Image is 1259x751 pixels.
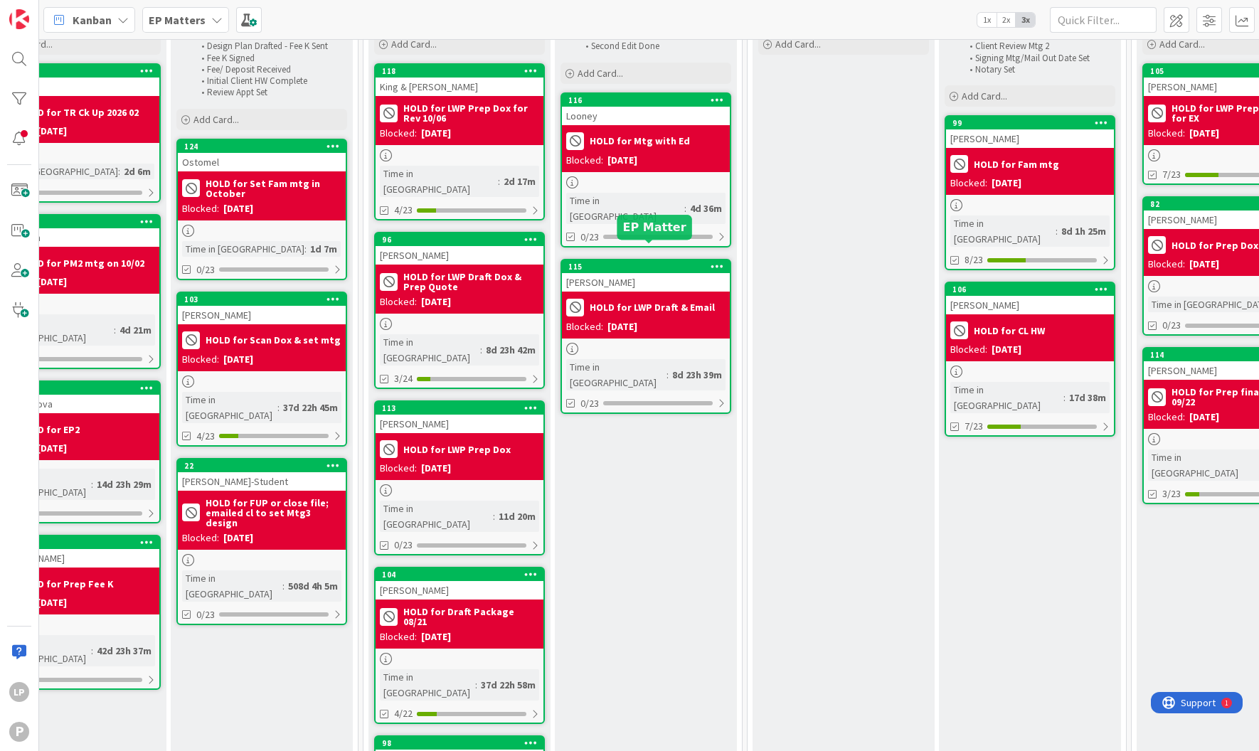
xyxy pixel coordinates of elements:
li: Fee K Signed [193,53,345,64]
span: Kanban [73,11,112,28]
span: 0/23 [394,538,413,553]
div: [DATE] [1189,410,1219,425]
div: 118 [376,65,543,78]
div: 118 [382,66,543,76]
li: Fee/ Deposit Received [193,64,345,75]
span: : [666,367,669,383]
span: 8/23 [965,252,983,267]
a: 115[PERSON_NAME]HOLD for LWP Draft & EmailBlocked:[DATE]Time in [GEOGRAPHIC_DATA]:8d 23h 39m0/23 [561,259,731,414]
div: Blocked: [380,461,417,476]
div: Time in [GEOGRAPHIC_DATA] [182,570,282,602]
a: 106[PERSON_NAME]HOLD for CL HWBlocked:[DATE]Time in [GEOGRAPHIC_DATA]:17d 38m7/23 [945,282,1115,437]
span: 3/23 [1162,486,1181,501]
div: [DATE] [421,126,451,141]
div: 106 [946,283,1114,296]
div: 98 [382,738,543,748]
div: 103 [184,294,346,304]
div: [DATE] [37,441,67,456]
span: 4/23 [394,203,413,218]
span: 0/23 [1162,318,1181,333]
span: Add Card... [193,113,239,126]
div: 103 [178,293,346,306]
b: HOLD for LWP Draft Dox & Prep Quote [403,272,539,292]
span: : [277,400,280,415]
div: [PERSON_NAME] [376,246,543,265]
div: 99[PERSON_NAME] [946,117,1114,148]
div: [DATE] [421,294,451,309]
div: 22[PERSON_NAME]-Student [178,459,346,491]
div: King & [PERSON_NAME] [376,78,543,96]
div: 106 [952,284,1114,294]
b: HOLD for Set Fam mtg in October [206,179,341,198]
li: Initial Client HW Complete [193,75,345,87]
input: Quick Filter... [1050,7,1157,33]
div: Time in [GEOGRAPHIC_DATA] [950,382,1063,413]
div: 99 [952,118,1114,128]
a: 103[PERSON_NAME]HOLD for Scan Dox & set mtgBlocked:[DATE]Time in [GEOGRAPHIC_DATA]:37d 22h 45m4/23 [176,292,347,447]
div: P [9,722,29,742]
span: Add Card... [391,38,437,50]
span: Add Card... [578,67,623,80]
span: : [282,578,285,594]
span: 0/23 [580,396,599,411]
span: : [114,322,116,338]
b: HOLD for LWP Prep Dox [403,444,511,454]
div: [DATE] [607,153,637,168]
span: 0/23 [196,262,215,277]
div: 22 [184,461,346,471]
div: [DATE] [223,531,253,545]
div: 124Ostomel [178,140,346,171]
div: 106[PERSON_NAME] [946,283,1114,314]
b: HOLD for FUP or close file; emailed cl to set Mtg3 design [206,498,341,528]
b: HOLD for Prep Fee K [19,579,114,589]
div: [PERSON_NAME] [376,581,543,600]
div: Time in [GEOGRAPHIC_DATA] [182,392,277,423]
span: 4/23 [196,429,215,444]
div: 96[PERSON_NAME] [376,233,543,265]
a: 99[PERSON_NAME]HOLD for Fam mtgBlocked:[DATE]Time in [GEOGRAPHIC_DATA]:8d 1h 25m8/23 [945,115,1115,270]
span: 3/24 [394,371,413,386]
div: Blocked: [182,531,219,545]
div: 8d 23h 39m [669,367,726,383]
div: Time in [GEOGRAPHIC_DATA] [380,501,493,532]
div: 2d 6m [120,164,154,179]
a: 118King & [PERSON_NAME]HOLD for LWP Prep Dox for Rev 10/06Blocked:[DATE]Time in [GEOGRAPHIC_DATA]... [374,63,545,220]
span: 7/23 [965,419,983,434]
span: : [304,241,307,257]
div: Blocked: [950,342,987,357]
div: 104 [382,570,543,580]
span: : [480,342,482,358]
span: Add Card... [775,38,821,50]
div: 104[PERSON_NAME] [376,568,543,600]
li: Client Review Mtg 2 [962,41,1113,52]
div: 116Looney [562,94,730,125]
div: Blocked: [1148,410,1185,425]
b: HOLD for Fam mtg [974,159,1059,169]
div: [DATE] [1189,257,1219,272]
div: Blocked: [380,294,417,309]
span: : [493,508,495,524]
div: 98 [376,737,543,750]
a: 96[PERSON_NAME]HOLD for LWP Draft Dox & Prep QuoteBlocked:[DATE]Time in [GEOGRAPHIC_DATA]:8d 23h ... [374,232,545,389]
li: Signing Mtg/Mail Out Date Set [962,53,1113,64]
b: HOLD for PM2 mtg on 10/02 [19,258,144,268]
span: : [1063,390,1066,405]
div: Time in [GEOGRAPHIC_DATA] [380,669,475,701]
div: Time in [GEOGRAPHIC_DATA] [380,334,480,366]
img: Visit kanbanzone.com [9,9,29,29]
div: 8d 23h 42m [482,342,539,358]
div: 14d 23h 29m [93,476,155,492]
div: 4d 36m [686,201,726,216]
div: [DATE] [992,176,1021,191]
a: 124OstomelHOLD for Set Fam mtg in OctoberBlocked:[DATE]Time in [GEOGRAPHIC_DATA]:1d 7m0/23 [176,139,347,280]
div: [DATE] [223,352,253,367]
span: : [684,201,686,216]
div: 2d 17m [500,174,539,189]
b: EP Matters [149,13,206,27]
b: HOLD for CL HW [974,326,1045,336]
li: Review Appt Set [193,87,345,98]
div: 508d 4h 5m [285,578,341,594]
div: 124 [178,140,346,153]
div: Blocked: [182,352,219,367]
div: [PERSON_NAME]-Student [178,472,346,491]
